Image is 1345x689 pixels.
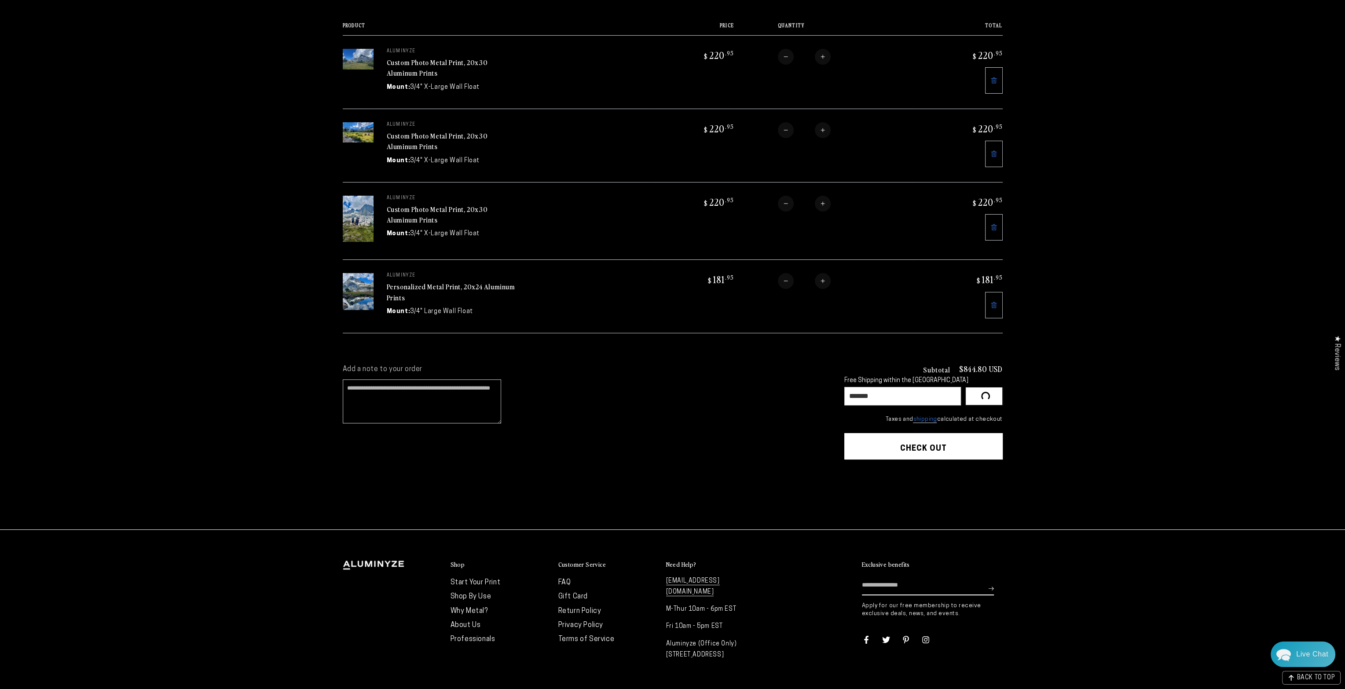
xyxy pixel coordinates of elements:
th: Quantity [734,22,918,35]
span: $ [704,52,708,61]
a: Leave A Message [58,265,129,279]
a: Gift Card [558,593,588,600]
img: Helga [101,13,124,36]
a: Terms of Service [558,636,615,643]
sup: .95 [725,196,734,204]
a: shipping [913,416,937,423]
th: Price [649,22,734,35]
bdi: 220 [703,122,734,135]
a: [EMAIL_ADDRESS][DOMAIN_NAME] [666,578,720,596]
bdi: 181 [707,273,734,285]
dt: Mount: [387,229,410,238]
input: Quantity for Custom Photo Metal Print, 20x30 Aluminum Prints [794,49,815,65]
iframe: PayPal-paypal [844,477,1003,496]
p: aluminyze [387,196,519,201]
bdi: 220 [971,196,1003,208]
span: BACK TO TOP [1297,675,1335,681]
h3: Subtotal [923,366,950,373]
div: Contact Us Directly [1296,642,1328,667]
p: Apply for our free membership to receive exclusive deals, news, and events. [862,602,1003,618]
dd: 3/4" Large Wall Float [410,307,473,316]
p: $844.80 USD [959,365,1003,373]
a: FAQ [558,579,571,586]
h2: Shop [451,561,465,569]
div: Click to open Judge.me floating reviews tab [1328,328,1345,377]
p: M-Thur 10am - 6pm EST [666,604,765,615]
span: $ [704,199,708,208]
dt: Mount: [387,156,410,165]
a: Return Policy [558,608,601,615]
bdi: 220 [703,196,734,208]
a: About Us [451,622,481,629]
a: Privacy Policy [558,622,603,629]
img: 20"x30" Rectangle White Glossy Aluminyzed Photo [343,122,374,143]
sup: .95 [994,196,1003,204]
img: Marie J [82,13,105,36]
p: Fri 10am - 5pm EST [666,621,765,632]
sup: .95 [725,49,734,57]
p: aluminyze [387,273,519,278]
sup: .95 [994,49,1003,57]
a: Custom Photo Metal Print, 20x30 Aluminum Prints [387,131,488,152]
dd: 3/4" X-Large Wall Float [410,229,480,238]
label: Add a note to your order [343,365,827,374]
span: $ [977,276,981,285]
summary: Shop [451,561,550,569]
h2: Exclusive benefits [862,561,910,569]
img: 20"x30" Rectangle White Glossy Aluminyzed Photo [343,49,374,69]
p: aluminyze [387,49,519,54]
sup: .95 [725,123,734,130]
a: Why Metal? [451,608,488,615]
span: Away until [DATE] [66,44,121,50]
dd: 3/4" X-Large Wall Float [410,83,480,92]
span: $ [973,52,977,61]
span: Re:amaze [94,251,119,257]
bdi: 220 [703,49,734,61]
a: Personalized Metal Print, 20x24 Aluminum Prints [387,281,515,303]
span: $ [973,125,977,134]
span: $ [704,125,708,134]
button: Check out [844,433,1003,459]
span: $ [973,199,977,208]
p: Aluminyze (Office Only) [STREET_ADDRESS] [666,638,765,660]
h2: Need Help? [666,561,696,569]
summary: Exclusive benefits [862,561,1003,569]
a: Remove 20"x30" Rectangle White Glossy Aluminyzed Photo [985,214,1003,241]
img: 20"x30" Rectangle White Glossy Aluminyzed Photo [343,196,374,242]
a: Remove 20"x24" Rectangle White Glossy Aluminyzed Photo [985,292,1003,318]
small: Taxes and calculated at checkout [844,415,1003,424]
a: Custom Photo Metal Print, 20x30 Aluminum Prints [387,57,488,78]
img: John [64,13,87,36]
span: We run on [67,252,119,257]
input: Quantity for Custom Photo Metal Print, 20x30 Aluminum Prints [794,196,815,211]
span: $ [708,276,712,285]
h2: Customer Service [558,561,606,569]
a: Custom Photo Metal Print, 20x30 Aluminum Prints [387,204,488,225]
div: Free Shipping within the [GEOGRAPHIC_DATA] [844,377,1003,385]
bdi: 181 [975,273,1003,285]
bdi: 220 [971,49,1003,61]
summary: Need Help? [666,561,765,569]
a: Shop By Use [451,593,491,600]
a: Professionals [451,636,495,643]
div: Chat widget toggle [1271,642,1335,667]
a: Start Your Print [451,579,501,586]
sup: .95 [725,273,734,281]
sup: .95 [994,123,1003,130]
input: Quantity for Custom Photo Metal Print, 20x30 Aluminum Prints [794,122,815,138]
summary: Customer Service [558,561,657,569]
dd: 3/4" X-Large Wall Float [410,156,480,165]
dt: Mount: [387,83,410,92]
p: aluminyze [387,122,519,128]
sup: .95 [994,273,1003,281]
dt: Mount: [387,307,410,316]
th: Product [343,22,650,35]
th: Total [918,22,1002,35]
input: Quantity for Personalized Metal Print, 20x24 Aluminum Prints [794,273,815,289]
button: Subscribe [988,576,994,602]
img: 20"x24" Rectangle White Glossy Aluminyzed Photo [343,273,374,310]
a: Remove 20"x30" Rectangle White Glossy Aluminyzed Photo [985,141,1003,167]
a: Remove 20"x30" Rectangle White Glossy Aluminyzed Photo [985,67,1003,94]
bdi: 220 [971,122,1003,135]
